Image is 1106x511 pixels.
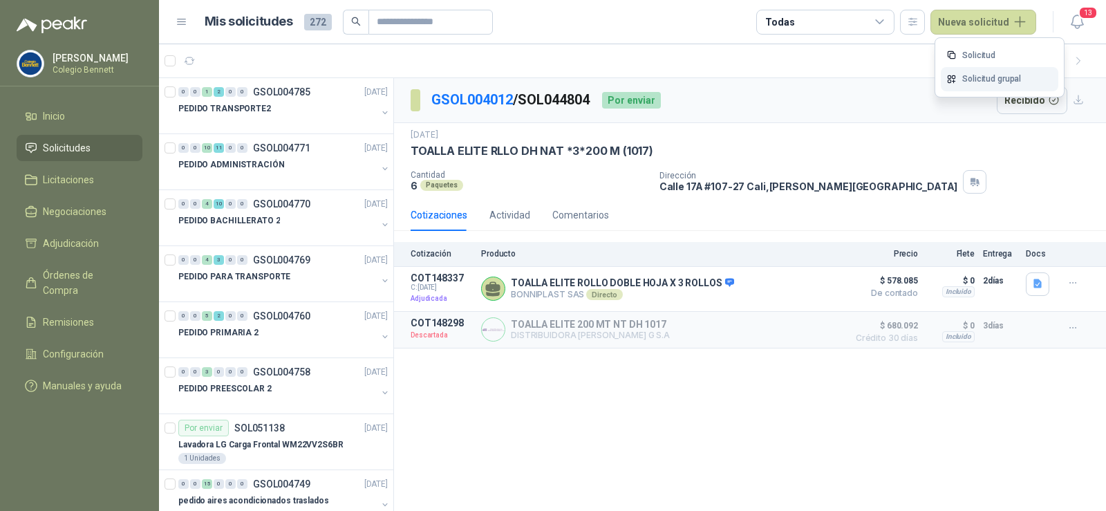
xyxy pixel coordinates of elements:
p: GSOL004758 [253,367,310,377]
span: search [351,17,361,26]
a: Remisiones [17,309,142,335]
p: [DATE] [364,142,388,155]
div: 2 [214,87,224,97]
a: Negociaciones [17,198,142,225]
div: 0 [225,367,236,377]
span: Crédito 30 días [849,334,918,342]
p: COT148298 [411,317,473,328]
div: Por enviar [178,420,229,436]
div: Paquetes [420,180,463,191]
p: [DATE] [364,422,388,435]
p: Dirección [659,171,958,180]
div: Todas [765,15,794,30]
p: GSOL004785 [253,87,310,97]
p: Entrega [983,249,1018,259]
div: 0 [225,199,236,209]
p: [DATE] [364,366,388,379]
button: 13 [1065,10,1089,35]
p: GSOL004749 [253,479,310,489]
p: PEDIDO PARA TRANSPORTE [178,270,290,284]
div: 0 [237,87,247,97]
p: / SOL044804 [431,89,591,111]
div: 0 [237,199,247,209]
p: Precio [849,249,918,259]
p: Producto [481,249,841,259]
a: 0 0 5 2 0 0 GSOL004760[DATE] PEDIDO PRIMARIA 2 [178,308,391,352]
p: $ 0 [926,317,975,334]
p: BONNIPLAST SAS [511,289,734,300]
div: 0 [178,367,189,377]
span: Configuración [43,346,104,362]
a: Órdenes de Compra [17,262,142,304]
div: 0 [225,479,236,489]
span: Licitaciones [43,172,94,187]
span: Negociaciones [43,204,106,219]
img: Logo peakr [17,17,87,33]
p: Calle 17A #107-27 Cali , [PERSON_NAME][GEOGRAPHIC_DATA] [659,180,958,192]
div: 4 [202,255,212,265]
div: 0 [190,143,200,153]
div: 0 [225,143,236,153]
div: Cotizaciones [411,207,467,223]
a: Inicio [17,103,142,129]
img: Company Logo [482,318,505,341]
div: Comentarios [552,207,609,223]
p: 6 [411,180,418,192]
p: [PERSON_NAME] [53,53,139,63]
div: 0 [190,199,200,209]
p: Flete [926,249,975,259]
p: [DATE] [411,129,438,142]
div: 10 [214,199,224,209]
span: Manuales y ayuda [43,378,122,393]
p: [DATE] [364,198,388,211]
p: Colegio Bennett [53,66,139,74]
div: Por enviar [602,92,661,109]
p: TOALLA ELITE 200 MT NT DH 1017 [511,319,670,330]
div: 2 [214,311,224,321]
div: 0 [178,479,189,489]
span: $ 578.085 [849,272,918,289]
p: GSOL004769 [253,255,310,265]
div: 4 [202,199,212,209]
a: Licitaciones [17,167,142,193]
div: 1 Unidades [178,453,226,464]
button: Recibido [997,86,1068,114]
div: 0 [178,143,189,153]
div: 0 [178,311,189,321]
a: Adjudicación [17,230,142,257]
img: Company Logo [17,50,44,77]
p: GSOL004771 [253,143,310,153]
p: Cantidad [411,170,648,180]
a: 0 0 4 10 0 0 GSOL004770[DATE] PEDIDO BACHILLERATO 2 [178,196,391,240]
p: Adjudicada [411,292,473,306]
span: De contado [849,289,918,297]
a: GSOL004012 [431,91,513,108]
span: Inicio [43,109,65,124]
p: 3 días [983,317,1018,334]
div: 0 [178,87,189,97]
span: 272 [304,14,332,30]
a: Solicitud [941,44,1058,68]
p: PEDIDO TRANSPORTE2 [178,102,271,115]
a: Configuración [17,341,142,367]
p: PEDIDO PRIMARIA 2 [178,326,259,340]
span: 13 [1078,6,1098,19]
div: 0 [178,199,189,209]
a: Por enviarSOL051138[DATE] Lavadora LG Carga Frontal WM22VV2S6BR1 Unidades [159,414,393,470]
p: SOL051138 [234,423,285,433]
div: 0 [178,255,189,265]
p: PEDIDO ADMINISTRACIÓN [178,158,284,171]
span: $ 680.092 [849,317,918,334]
p: GSOL004770 [253,199,310,209]
div: 0 [214,367,224,377]
div: 0 [190,255,200,265]
p: Descartada [411,328,473,342]
p: PEDIDO BACHILLERATO 2 [178,214,280,227]
div: 0 [190,87,200,97]
span: C: [DATE] [411,284,473,292]
div: 5 [202,311,212,321]
div: 0 [237,255,247,265]
div: 0 [237,143,247,153]
a: 0 0 3 0 0 0 GSOL004758[DATE] PEDIDO PREESCOLAR 2 [178,364,391,408]
span: Órdenes de Compra [43,268,129,298]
